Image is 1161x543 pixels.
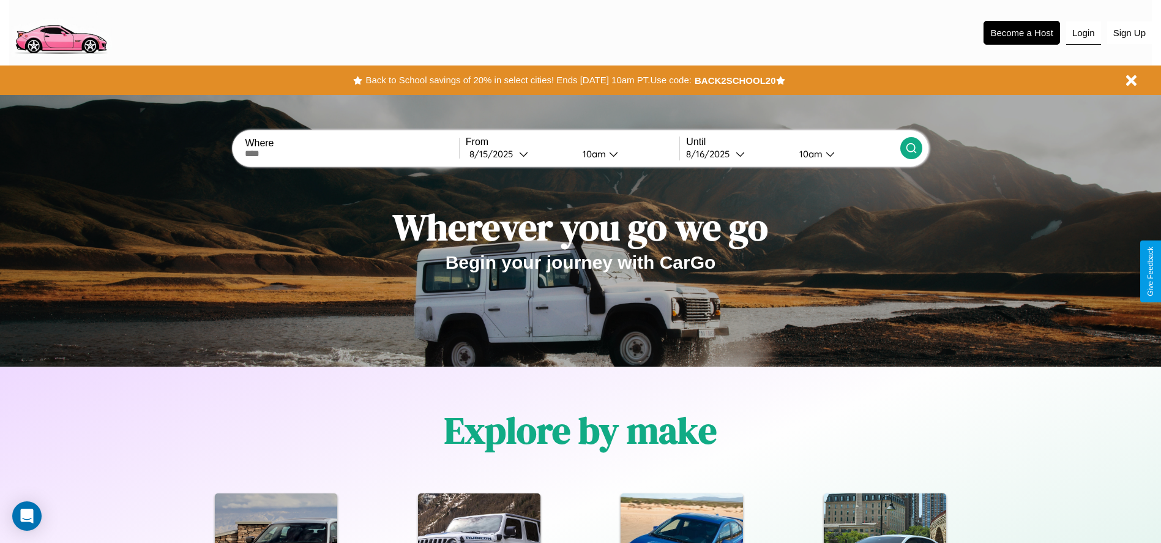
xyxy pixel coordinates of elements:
label: Where [245,138,458,149]
div: 10am [577,148,609,160]
h1: Explore by make [444,405,717,455]
button: 10am [790,148,900,160]
button: Become a Host [984,21,1060,45]
label: Until [686,137,900,148]
div: 10am [793,148,826,160]
div: Give Feedback [1146,247,1155,296]
button: 10am [573,148,680,160]
div: Open Intercom Messenger [12,501,42,531]
div: 8 / 16 / 2025 [686,148,736,160]
b: BACK2SCHOOL20 [695,75,776,86]
label: From [466,137,679,148]
button: 8/15/2025 [466,148,573,160]
img: logo [9,6,112,57]
button: Back to School savings of 20% in select cities! Ends [DATE] 10am PT.Use code: [362,72,694,89]
button: Login [1066,21,1101,45]
div: 8 / 15 / 2025 [469,148,519,160]
button: Sign Up [1107,21,1152,44]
